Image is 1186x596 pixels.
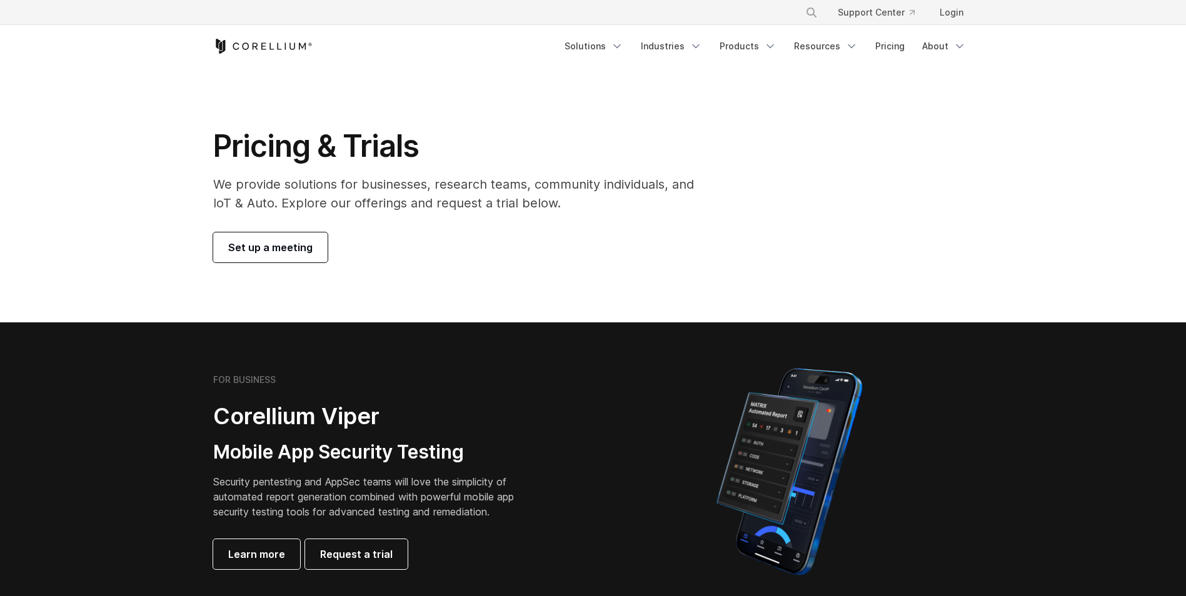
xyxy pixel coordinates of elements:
h2: Corellium Viper [213,402,533,430]
a: Set up a meeting [213,232,328,262]
span: Set up a meeting [228,240,313,255]
a: Learn more [213,539,300,569]
a: Support Center [828,1,925,24]
h1: Pricing & Trials [213,127,711,165]
p: Security pentesting and AppSec teams will love the simplicity of automated report generation comb... [213,474,533,519]
a: Resources [786,35,865,57]
a: Products [712,35,784,57]
a: Pricing [868,35,912,57]
p: We provide solutions for businesses, research teams, community individuals, and IoT & Auto. Explo... [213,175,711,212]
div: Navigation Menu [790,1,973,24]
a: About [915,35,973,57]
a: Solutions [557,35,631,57]
span: Request a trial [320,547,393,562]
a: Corellium Home [213,39,313,54]
img: Corellium MATRIX automated report on iPhone showing app vulnerability test results across securit... [695,362,883,581]
span: Learn more [228,547,285,562]
div: Navigation Menu [557,35,973,57]
button: Search [800,1,823,24]
h6: FOR BUSINESS [213,374,276,385]
a: Industries [633,35,710,57]
h3: Mobile App Security Testing [213,440,533,464]
a: Request a trial [305,539,408,569]
a: Login [930,1,973,24]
